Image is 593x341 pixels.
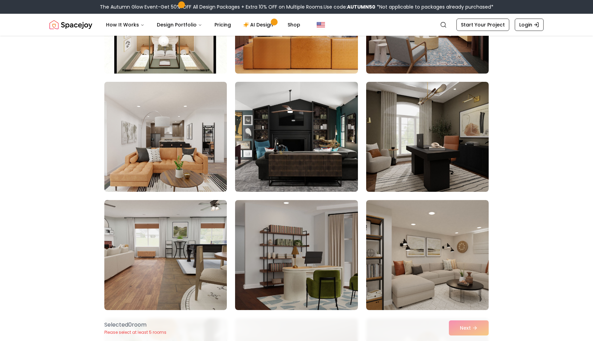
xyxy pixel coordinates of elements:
[235,82,358,192] img: Room room-26
[235,200,358,310] img: Room room-29
[49,18,92,32] a: Spacejoy
[104,82,227,192] img: Room room-25
[366,82,489,192] img: Room room-27
[515,19,544,31] a: Login
[49,18,92,32] img: Spacejoy Logo
[238,18,281,32] a: AI Design
[104,330,166,335] p: Please select at least 5 rooms
[456,19,509,31] a: Start Your Project
[375,3,493,10] span: *Not applicable to packages already purchased*
[101,18,150,32] button: How It Works
[49,14,544,36] nav: Global
[347,3,375,10] b: AUTUMN50
[282,18,306,32] a: Shop
[100,3,493,10] div: The Autumn Glow Event-Get 50% OFF All Design Packages + Extra 10% OFF on Multiple Rooms.
[101,18,306,32] nav: Main
[151,18,208,32] button: Design Portfolio
[366,200,489,310] img: Room room-30
[317,21,325,29] img: United States
[324,3,375,10] span: Use code:
[104,200,227,310] img: Room room-28
[209,18,236,32] a: Pricing
[104,321,166,329] p: Selected 0 room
